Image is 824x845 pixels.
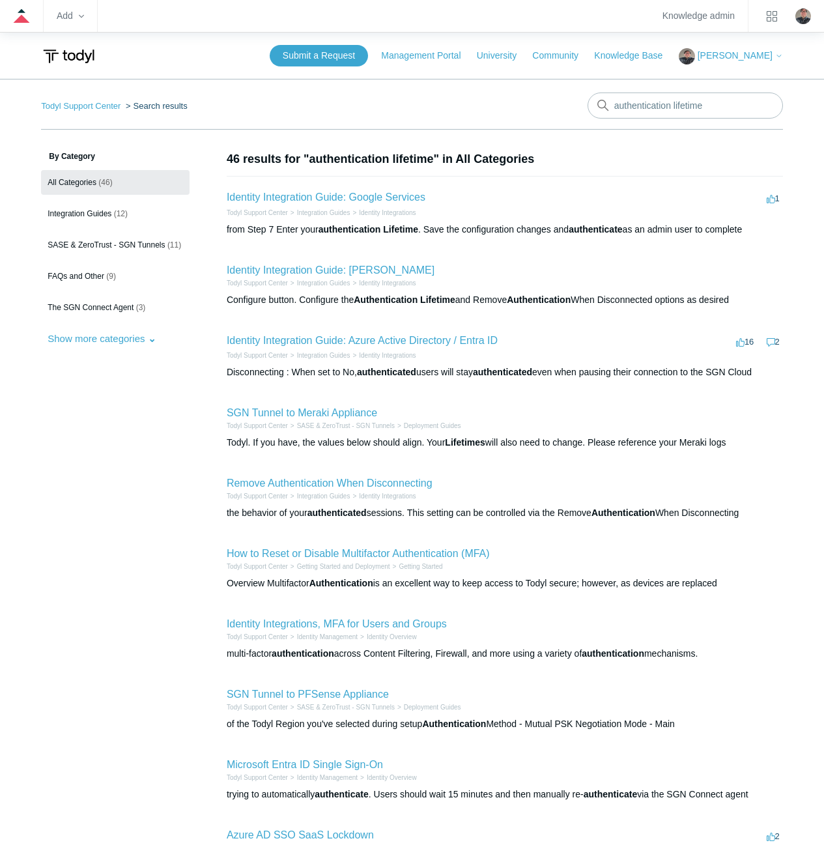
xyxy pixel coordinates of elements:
img: user avatar [795,8,811,24]
span: All Categories [48,178,96,187]
span: (11) [167,240,181,250]
em: authenticated [307,508,367,518]
span: 16 [736,337,754,347]
li: Identity Integrations [350,491,416,501]
a: Identity Integration Guide: [PERSON_NAME] [227,265,434,276]
input: Search [588,93,783,119]
li: Deployment Guides [395,702,461,712]
a: SGN Tunnel to Meraki Appliance [227,407,377,418]
a: Todyl Support Center [227,774,288,781]
em: authentication [272,648,334,659]
a: Todyl Support Center [227,422,288,429]
li: Identity Integrations [350,208,416,218]
a: Identity Management [297,774,358,781]
li: Integration Guides [288,491,350,501]
div: Disconnecting : When set to No, users will stay even when pausing their connection to the SGN Cloud [227,365,783,379]
div: the behavior of your sessions. This setting can be controlled via the Remove When Disconnecting [227,506,783,520]
em: authentication [582,648,644,659]
em: authenticate [315,789,368,799]
span: 2 [767,831,780,841]
a: Microsoft Entra ID Single Sign-On [227,759,383,770]
a: Todyl Support Center [227,563,288,570]
span: 2 [767,337,780,347]
em: Authentication [309,578,373,588]
a: Integration Guides [297,209,350,216]
a: Identity Integration Guide: Azure Active Directory / Entra ID [227,335,498,346]
li: Integration Guides [288,278,350,288]
a: Identity Management [297,633,358,640]
a: Todyl Support Center [227,633,288,640]
li: Deployment Guides [395,421,461,431]
a: SASE & ZeroTrust - SGN Tunnels [297,704,395,711]
a: FAQs and Other (9) [41,264,190,289]
span: The SGN Connect Agent [48,303,134,312]
li: Todyl Support Center [227,208,288,218]
span: (3) [136,303,146,312]
span: (9) [106,272,116,281]
a: Identity Integrations [359,279,416,287]
button: [PERSON_NAME] [679,48,783,64]
a: Todyl Support Center [227,352,288,359]
a: Identity Integrations [359,209,416,216]
em: Authentication [591,508,655,518]
em: authenticate [584,789,637,799]
li: Todyl Support Center [227,702,288,712]
div: multi-factor across Content Filtering, Firewall, and more using a variety of mechanisms. [227,647,783,661]
h3: By Category [41,150,190,162]
a: Integration Guides (12) [41,201,190,226]
a: The SGN Connect Agent (3) [41,295,190,320]
em: authentication Lifetime [319,224,418,235]
a: Todyl Support Center [227,493,288,500]
a: Identity Integrations [359,493,416,500]
a: Deployment Guides [404,704,461,711]
li: Todyl Support Center [227,491,288,501]
li: Identity Management [288,773,358,782]
li: Identity Overview [358,632,417,642]
div: from Step 7 Enter your . Save the configuration changes and as an admin user to complete [227,223,783,236]
em: authenticated [473,367,532,377]
a: Todyl Support Center [227,279,288,287]
li: SASE & ZeroTrust - SGN Tunnels [288,702,395,712]
a: Integration Guides [297,493,350,500]
span: FAQs and Other [48,272,104,281]
em: authenticate [569,224,622,235]
li: Identity Integrations [350,278,416,288]
a: SASE & ZeroTrust - SGN Tunnels (11) [41,233,190,257]
li: SASE & ZeroTrust - SGN Tunnels [288,421,395,431]
li: Identity Integrations [350,351,416,360]
em: Lifetimes [445,437,485,448]
button: Show more categories [41,326,162,351]
div: Configure button. Configure the and Remove When Disconnected options as desired [227,293,783,307]
em: Authentication [507,294,571,305]
li: Getting Started [390,562,443,571]
a: Azure AD SSO SaaS Lockdown [227,829,374,840]
a: Community [532,49,591,63]
zd-hc-trigger: Click your profile icon to open the profile menu [795,8,811,24]
a: SGN Tunnel to PFSense Appliance [227,689,389,700]
a: Submit a Request [270,45,368,66]
li: Todyl Support Center [41,101,123,111]
li: Getting Started and Deployment [288,562,390,571]
a: Identity Integrations, MFA for Users and Groups [227,618,447,629]
a: All Categories (46) [41,170,190,195]
li: Identity Management [288,632,358,642]
div: Overview Multifactor is an excellent way to keep access to Todyl secure; however, as devices are ... [227,577,783,590]
a: Identity Overview [367,633,417,640]
span: (46) [98,178,112,187]
a: Deployment Guides [404,422,461,429]
a: SASE & ZeroTrust - SGN Tunnels [297,422,395,429]
div: Todyl. If you have, the values below should align. Your will also need to change. Please referenc... [227,436,783,450]
li: Identity Overview [358,773,417,782]
span: Integration Guides [48,209,111,218]
li: Todyl Support Center [227,562,288,571]
zd-hc-trigger: Add [57,12,84,20]
em: Authentication Lifetime [354,294,455,305]
li: Integration Guides [288,351,350,360]
a: Knowledge Base [594,49,675,63]
li: Todyl Support Center [227,773,288,782]
em: authenticated [357,367,416,377]
img: Todyl Support Center Help Center home page [41,44,96,68]
a: Todyl Support Center [227,704,288,711]
a: Todyl Support Center [41,101,121,111]
a: How to Reset or Disable Multifactor Authentication (MFA) [227,548,490,559]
